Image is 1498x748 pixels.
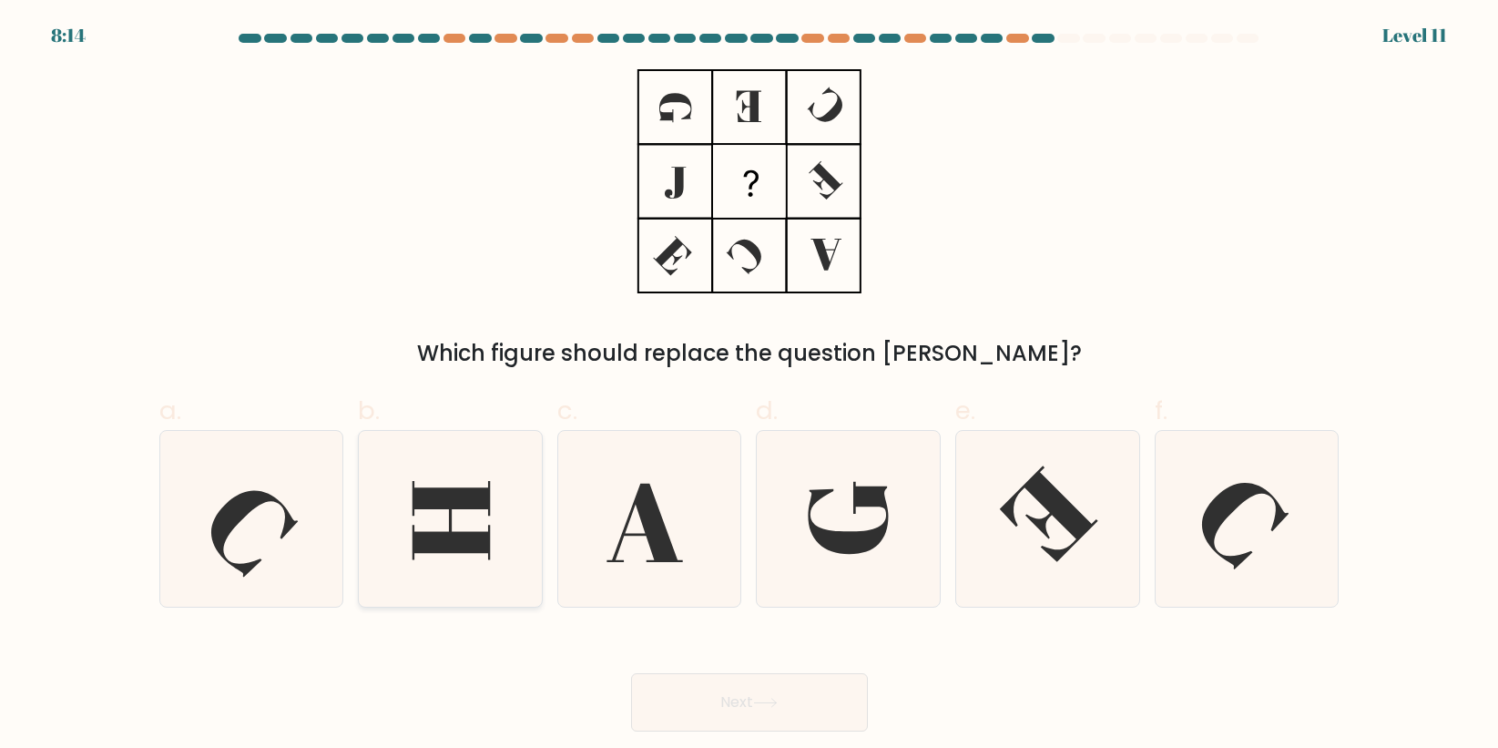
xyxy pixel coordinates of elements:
[159,393,181,428] span: a.
[756,393,778,428] span: d.
[51,22,86,49] div: 8:14
[170,337,1329,370] div: Which figure should replace the question [PERSON_NAME]?
[631,673,868,732] button: Next
[955,393,975,428] span: e.
[557,393,577,428] span: c.
[358,393,380,428] span: b.
[1155,393,1167,428] span: f.
[1382,22,1447,49] div: Level 11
